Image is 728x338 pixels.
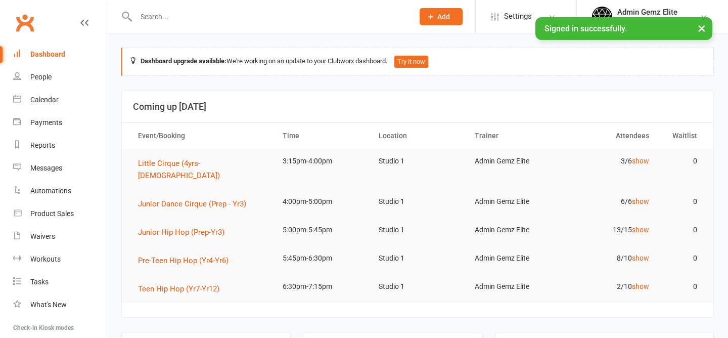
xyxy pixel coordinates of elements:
div: Workouts [30,255,61,263]
span: Add [437,13,450,21]
td: Admin Gemz Elite [466,218,562,242]
a: What's New [13,293,107,316]
strong: Dashboard upgrade available: [141,57,226,65]
td: 4:00pm-5:00pm [274,190,370,214]
button: Try it now [394,56,428,68]
img: thumb_image1695025099.png [592,7,612,27]
a: Tasks [13,271,107,293]
button: × [693,17,711,39]
div: People [30,73,52,81]
span: Pre-Teen Hip Hop (Yr4-Yr6) [138,256,229,265]
td: Studio 1 [370,149,466,173]
a: show [632,282,649,290]
div: Waivers [30,232,55,240]
td: Admin Gemz Elite [466,275,562,299]
td: Admin Gemz Elite [466,149,562,173]
td: 8/10 [562,246,658,270]
th: Waitlist [658,123,706,149]
td: 6/6 [562,190,658,214]
span: Settings [504,5,532,28]
td: Admin Gemz Elite [466,190,562,214]
a: Messages [13,157,107,180]
div: We're working on an update to your Clubworx dashboard. [121,48,714,76]
a: show [632,226,649,234]
td: 3/6 [562,149,658,173]
a: show [632,197,649,205]
a: Product Sales [13,202,107,225]
a: Calendar [13,89,107,111]
h3: Coming up [DATE] [133,102,702,112]
button: Junior Dance Cirque (Prep - Yr3) [138,198,253,210]
td: 13/15 [562,218,658,242]
td: 2/10 [562,275,658,299]
a: Payments [13,111,107,134]
div: Product Sales [30,209,74,218]
span: Little Cirque (4yrs-[DEMOGRAPHIC_DATA]) [138,159,220,180]
td: 0 [658,218,706,242]
td: 0 [658,275,706,299]
td: 5:00pm-5:45pm [274,218,370,242]
th: Time [274,123,370,149]
a: Workouts [13,248,107,271]
button: Junior Hip Hop (Prep-Yr3) [138,226,232,238]
button: Add [420,8,463,25]
a: Reports [13,134,107,157]
div: Calendar [30,96,59,104]
a: Clubworx [12,10,37,35]
div: Gemz Elite Dance Studio [617,17,693,26]
a: People [13,66,107,89]
span: Signed in successfully. [544,24,627,33]
td: Studio 1 [370,246,466,270]
div: Admin Gemz Elite [617,8,693,17]
a: show [632,254,649,262]
a: Dashboard [13,43,107,66]
div: Tasks [30,278,49,286]
td: 0 [658,190,706,214]
div: What's New [30,301,67,309]
input: Search... [133,10,406,24]
td: 6:30pm-7:15pm [274,275,370,299]
th: Location [370,123,466,149]
th: Event/Booking [129,123,274,149]
td: Studio 1 [370,218,466,242]
div: Dashboard [30,50,65,58]
div: Messages [30,164,62,172]
span: Teen Hip Hop (Yr7-Yr12) [138,284,219,293]
a: Waivers [13,225,107,248]
span: Junior Dance Cirque (Prep - Yr3) [138,199,246,208]
button: Little Cirque (4yrs-[DEMOGRAPHIC_DATA]) [138,157,264,182]
th: Trainer [466,123,562,149]
td: 0 [658,149,706,173]
div: Reports [30,141,55,149]
td: 5:45pm-6:30pm [274,246,370,270]
button: Teen Hip Hop (Yr7-Yr12) [138,283,226,295]
span: Junior Hip Hop (Prep-Yr3) [138,228,224,237]
td: Studio 1 [370,275,466,299]
div: Automations [30,187,71,195]
td: Studio 1 [370,190,466,214]
a: Automations [13,180,107,202]
td: 3:15pm-4:00pm [274,149,370,173]
div: Payments [30,118,62,126]
th: Attendees [562,123,658,149]
td: 0 [658,246,706,270]
a: show [632,157,649,165]
button: Pre-Teen Hip Hop (Yr4-Yr6) [138,255,236,267]
td: Admin Gemz Elite [466,246,562,270]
